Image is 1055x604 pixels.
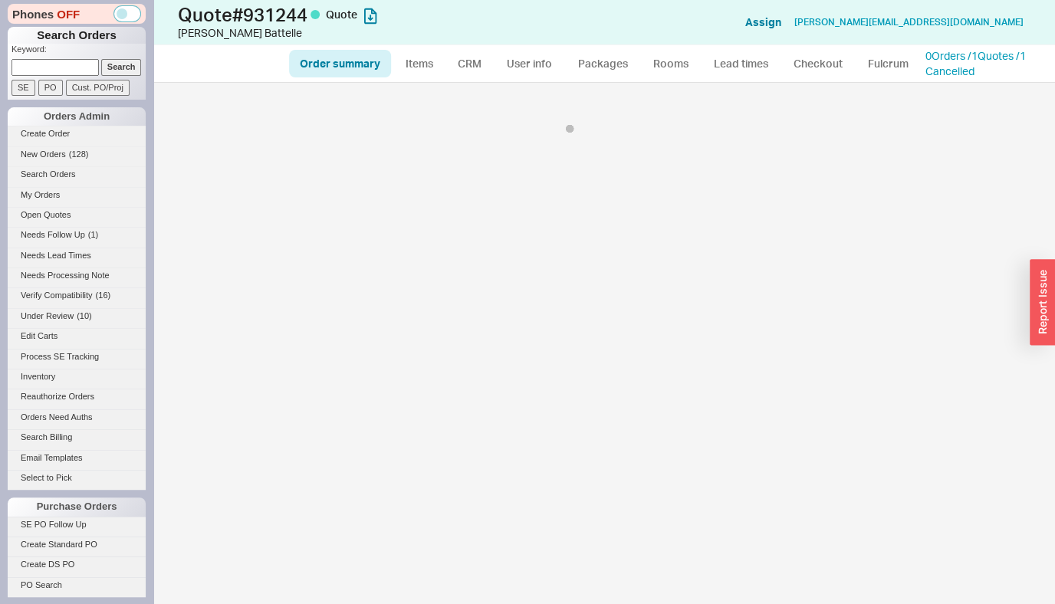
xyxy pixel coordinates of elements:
input: PO [38,80,63,96]
a: Edit Carts [8,328,146,344]
a: Checkout [783,50,853,77]
p: Keyword: [12,44,146,59]
a: Open Quotes [8,207,146,223]
a: Create Order [8,126,146,142]
h1: Search Orders [8,27,146,44]
a: Email Templates [8,450,146,466]
a: 0Orders /1Quotes /1 Cancelled [925,49,1026,77]
a: Reauthorize Orders [8,389,146,405]
a: Under Review(10) [8,308,146,324]
div: Purchase Orders [8,497,146,516]
a: Lead times [702,50,780,77]
a: SE PO Follow Up [8,517,146,533]
span: Needs Processing Note [21,271,110,280]
span: Needs Follow Up [21,230,85,239]
a: Create Standard PO [8,537,146,553]
a: Orders Need Auths [8,409,146,425]
a: Select to Pick [8,470,146,486]
a: CRM [447,50,492,77]
a: Verify Compatibility(16) [8,287,146,304]
button: Assign [745,15,781,30]
input: Cust. PO/Proj [66,80,130,96]
h1: Quote # 931244 [178,4,531,25]
div: [PERSON_NAME] Battelle [178,25,531,41]
a: Search Billing [8,429,146,445]
span: ( 10 ) [77,311,92,320]
a: Process SE Tracking [8,349,146,365]
a: PO Search [8,577,146,593]
a: Fulcrum [856,50,919,77]
a: User info [495,50,564,77]
span: ( 128 ) [69,149,89,159]
a: [PERSON_NAME][EMAIL_ADDRESS][DOMAIN_NAME] [794,17,1024,28]
div: Orders Admin [8,107,146,126]
a: Packages [567,50,639,77]
a: Rooms [642,50,699,77]
span: ( 16 ) [96,291,111,300]
span: Verify Compatibility [21,291,93,300]
input: SE [12,80,35,96]
div: Phones [8,4,146,24]
a: Create DS PO [8,556,146,573]
a: Order summary [289,50,391,77]
span: Under Review [21,311,74,320]
a: Search Orders [8,166,146,182]
a: Needs Follow Up(1) [8,227,146,243]
span: New Orders [21,149,66,159]
span: Process SE Tracking [21,352,99,361]
a: Items [394,50,444,77]
a: New Orders(128) [8,146,146,162]
span: OFF [57,6,80,22]
a: Inventory [8,369,146,385]
input: Search [101,59,142,75]
a: Needs Lead Times [8,248,146,264]
span: Quote [326,8,357,21]
span: ( 1 ) [88,230,98,239]
a: Needs Processing Note [8,268,146,284]
a: My Orders [8,187,146,203]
